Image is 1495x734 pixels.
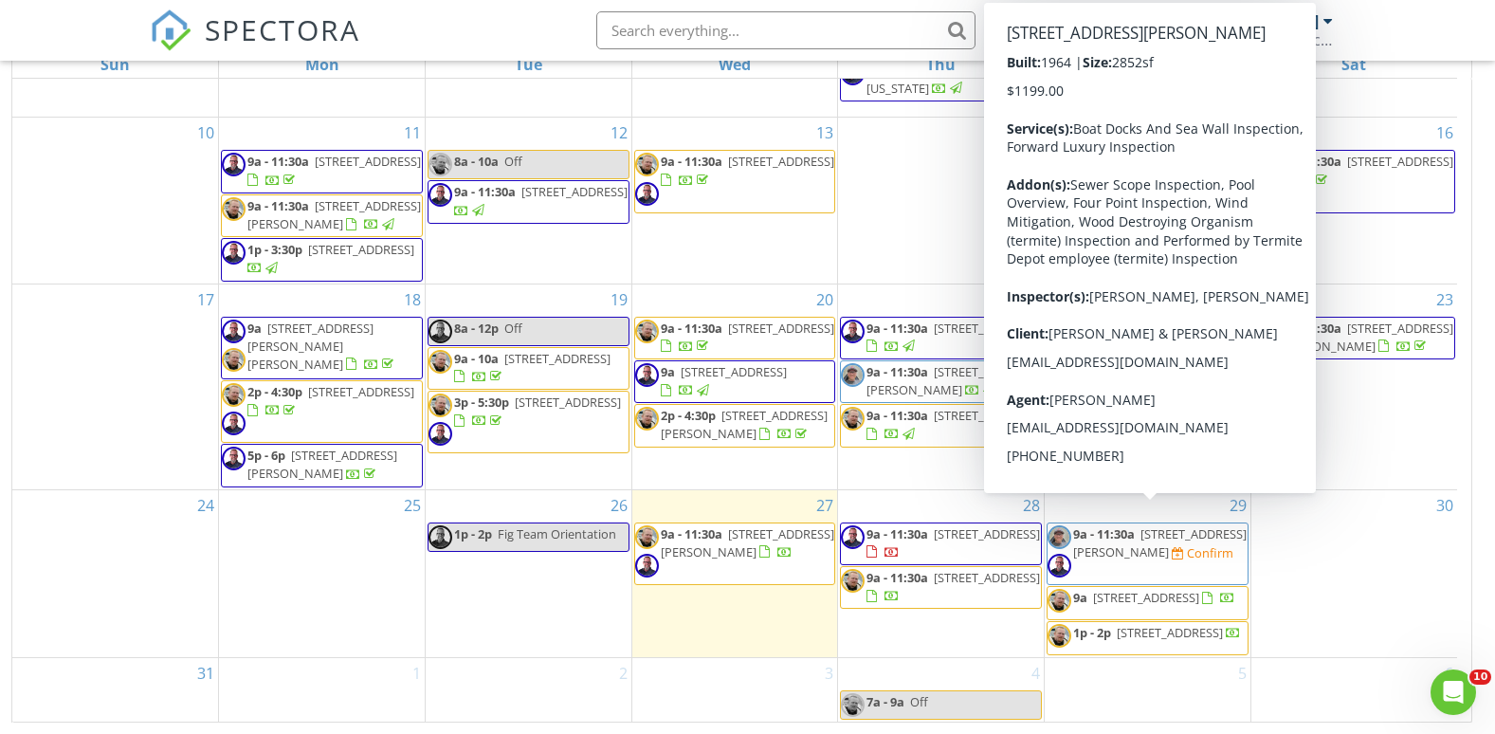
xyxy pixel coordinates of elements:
span: 2p - 3p [1073,75,1111,92]
span: [STREET_ADDRESS] [315,153,421,170]
td: Go to August 10, 2025 [12,118,219,284]
span: [STREET_ADDRESS] [934,569,1040,586]
td: Go to August 23, 2025 [1250,284,1457,489]
td: Go to August 31, 2025 [12,658,219,723]
a: Go to September 4, 2025 [1028,658,1044,688]
a: 9a [STREET_ADDRESS] [661,363,787,398]
img: 20250213_124853.jpg [1048,525,1071,549]
td: Go to September 6, 2025 [1250,658,1457,723]
a: Go to September 6, 2025 [1441,658,1457,688]
a: 9a [STREET_ADDRESS] [1073,589,1235,606]
span: Fig Team Orientation [498,525,616,542]
a: 9a - 11:30a [STREET_ADDRESS] [634,317,836,359]
span: Off [504,153,522,170]
a: Go to August 18, 2025 [400,284,425,315]
a: Go to September 3, 2025 [821,658,837,688]
img: 20250213_124853.jpg [841,363,865,387]
span: [STREET_ADDRESS][PERSON_NAME] [1280,320,1453,355]
a: Go to August 25, 2025 [400,490,425,521]
span: [STREET_ADDRESS] [1117,75,1223,92]
span: 1p - 2p [1073,624,1111,641]
a: Sunday [97,51,134,78]
a: 9a - 11:30a [STREET_ADDRESS] [661,153,834,188]
a: 9a - 10:30a [STREET_ADDRESS] [1047,317,1249,359]
td: Go to August 15, 2025 [1045,118,1251,284]
img: asset_2.png [635,554,659,578]
img: shawn_profile_pic.jpg [222,197,246,221]
span: [STREET_ADDRESS] [934,407,1040,424]
td: Go to August 17, 2025 [12,284,219,489]
a: 9a - 11:30a [STREET_ADDRESS] [840,404,1042,447]
td: Go to August 11, 2025 [219,118,426,284]
img: asset_2.png [635,363,659,387]
a: Go to August 11, 2025 [400,118,425,148]
a: 9a - 11:30a [STREET_ADDRESS] [840,523,1042,565]
td: Go to August 12, 2025 [425,118,631,284]
a: Wednesday [715,51,755,78]
span: 9a [1073,589,1087,606]
td: Go to August 21, 2025 [838,284,1045,489]
span: 1p - 3:30p [247,241,302,258]
img: shawn_profile_pic.jpg [635,320,659,343]
span: 9a [247,320,262,337]
img: asset_2.png [841,525,865,549]
a: Go to August 12, 2025 [607,118,631,148]
img: shawn_profile_pic.jpg [1254,182,1278,206]
div: Forward Property Inspections [1143,30,1333,49]
a: 9a - 11:30a [STREET_ADDRESS] [1253,150,1455,212]
img: asset_2.png [222,241,246,265]
input: Search everything... [596,11,975,49]
a: 9a - 11:30a [STREET_ADDRESS][PERSON_NAME] [1280,320,1453,355]
td: Go to September 3, 2025 [631,658,838,723]
span: 9a - 11:30a [1280,320,1341,337]
span: [STREET_ADDRESS][PERSON_NAME] [247,447,397,482]
a: Saturday [1338,51,1370,78]
a: 9a - 11:30a [STREET_ADDRESS][PERSON_NAME] [247,197,421,232]
img: shawn_profile_pic.jpg [841,569,865,593]
a: 9a - 11:30a [STREET_ADDRESS][PERSON_NAME] [840,360,1042,403]
img: asset_2.png [1254,320,1278,343]
span: [STREET_ADDRESS] [728,320,834,337]
td: Go to September 5, 2025 [1045,658,1251,723]
span: 9a - 11:30a [247,197,309,214]
a: 9a - 11:30a [STREET_ADDRESS] [634,150,836,212]
span: [STREET_ADDRESS] [1093,589,1199,606]
span: 9a - 11:30a [866,320,928,337]
span: 2p - 4:30p [661,407,716,424]
span: [STREET_ADDRESS] [934,525,1040,542]
a: 9a - 11:30a [STREET_ADDRESS][PERSON_NAME] [221,194,423,237]
span: [STREET_ADDRESS][PERSON_NAME][PERSON_NAME] [247,320,374,373]
a: 3p - 5:30p [STREET_ADDRESS] [428,391,629,453]
a: Go to August 17, 2025 [193,284,218,315]
a: Go to August 14, 2025 [1019,118,1044,148]
span: [STREET_ADDRESS][PERSON_NAME] [866,363,1040,398]
a: Go to September 2, 2025 [615,658,631,688]
span: [STREET_ADDRESS] [515,394,621,411]
img: asset_2.png [635,182,659,206]
span: 9a - 11:30a [866,363,928,380]
img: asset_2.png [222,412,246,435]
img: shawn_profile_pic.jpg [428,394,452,417]
td: Go to August 13, 2025 [631,118,838,284]
a: 2p - 4:30p [STREET_ADDRESS] [247,383,414,418]
td: Go to August 28, 2025 [838,489,1045,658]
td: Go to September 2, 2025 [425,658,631,723]
a: 9a - 11:30a [STREET_ADDRESS][PERSON_NAME] [1073,525,1247,560]
a: 9a - 11:30a [STREET_ADDRESS] [1280,153,1453,188]
a: Go to September 5, 2025 [1234,658,1250,688]
a: Go to August 21, 2025 [1019,284,1044,315]
a: 9a [STREET_ADDRESS] [634,360,836,403]
img: The Best Home Inspection Software - Spectora [150,9,191,51]
img: shawn_profile_pic.jpg [841,693,865,717]
span: 5p - 6p [247,447,285,464]
a: 2p - 3p [STREET_ADDRESS] [1073,75,1223,110]
a: [STREET_ADDRESS][US_STATE] [840,59,1042,101]
span: 3p - 5:30p [454,394,509,411]
span: 9a - 11:30a [866,407,928,424]
img: asset_2.png [841,320,865,343]
img: asset_2.png [1254,153,1278,176]
a: 9a - 11:30a [STREET_ADDRESS] [661,320,834,355]
a: 9a - 11:30a [STREET_ADDRESS] [221,150,423,193]
a: Go to August 19, 2025 [607,284,631,315]
span: [STREET_ADDRESS][PERSON_NAME] [1073,525,1247,560]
